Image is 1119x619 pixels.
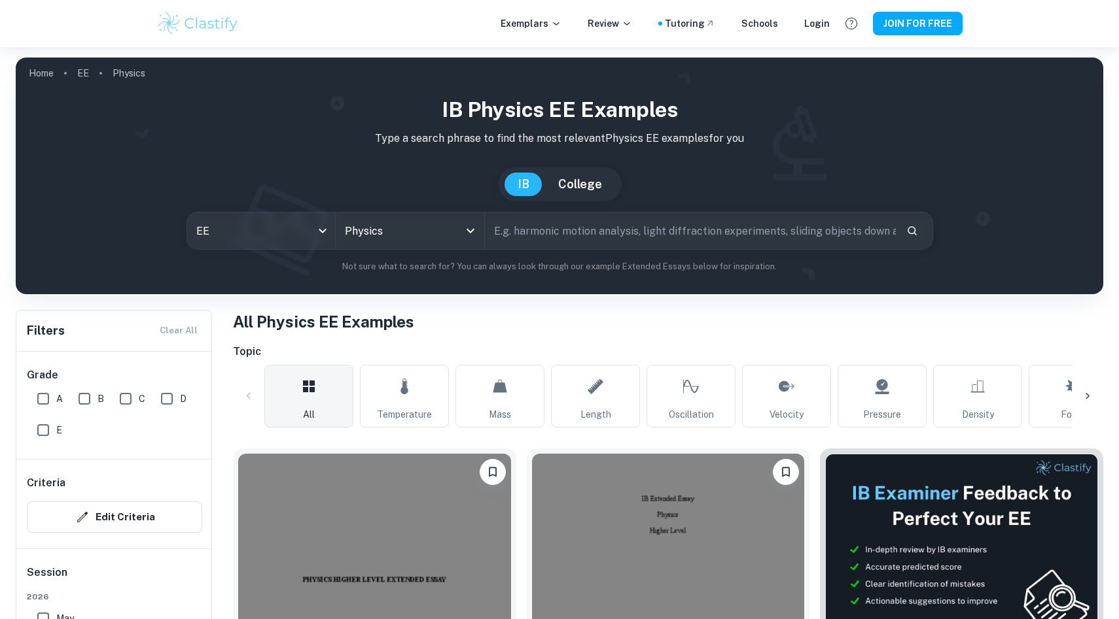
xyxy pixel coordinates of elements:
[485,212,895,249] input: E.g. harmonic motion analysis, light diffraction experiments, sliding objects down a ramp...
[27,565,202,591] h6: Session
[580,407,611,422] span: Length
[27,322,65,340] h6: Filters
[588,16,632,31] p: Review
[16,58,1103,294] img: profile cover
[26,131,1093,146] p: Type a search phrase to find the most relevant Physics EE examples for you
[489,407,511,422] span: Mass
[840,12,862,35] button: Help and Feedback
[669,407,714,422] span: Oscillation
[27,475,65,491] h6: Criteria
[56,392,63,406] span: A
[773,459,799,485] button: Please log in to bookmark exemplars
[156,10,240,37] img: Clastify logo
[113,66,145,80] p: Physics
[873,12,963,35] button: JOIN FOR FREE
[480,459,506,485] button: Please log in to bookmark exemplars
[804,16,830,31] a: Login
[233,310,1103,333] h1: All Physics EE Examples
[139,392,145,406] span: C
[180,392,186,406] span: D
[27,367,202,383] h6: Grade
[665,16,715,31] a: Tutoring
[56,423,62,437] span: E
[863,407,901,422] span: Pressure
[26,260,1093,273] p: Not sure what to search for? You can always look through our example Extended Essays below for in...
[27,591,202,603] span: 2026
[377,407,432,422] span: Temperature
[770,407,804,422] span: Velocity
[505,173,542,196] button: IB
[233,344,1103,360] h6: Topic
[98,392,104,406] span: B
[962,407,994,422] span: Density
[741,16,778,31] a: Schools
[29,64,54,82] a: Home
[77,64,89,82] a: EE
[501,16,561,31] p: Exemplars
[303,407,315,422] span: All
[26,94,1093,125] h1: IB Physics EE examples
[545,173,615,196] button: College
[901,220,923,242] button: Search
[461,222,480,240] button: Open
[1061,407,1086,422] span: Force
[187,212,336,249] div: EE
[27,501,202,533] button: Edit Criteria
